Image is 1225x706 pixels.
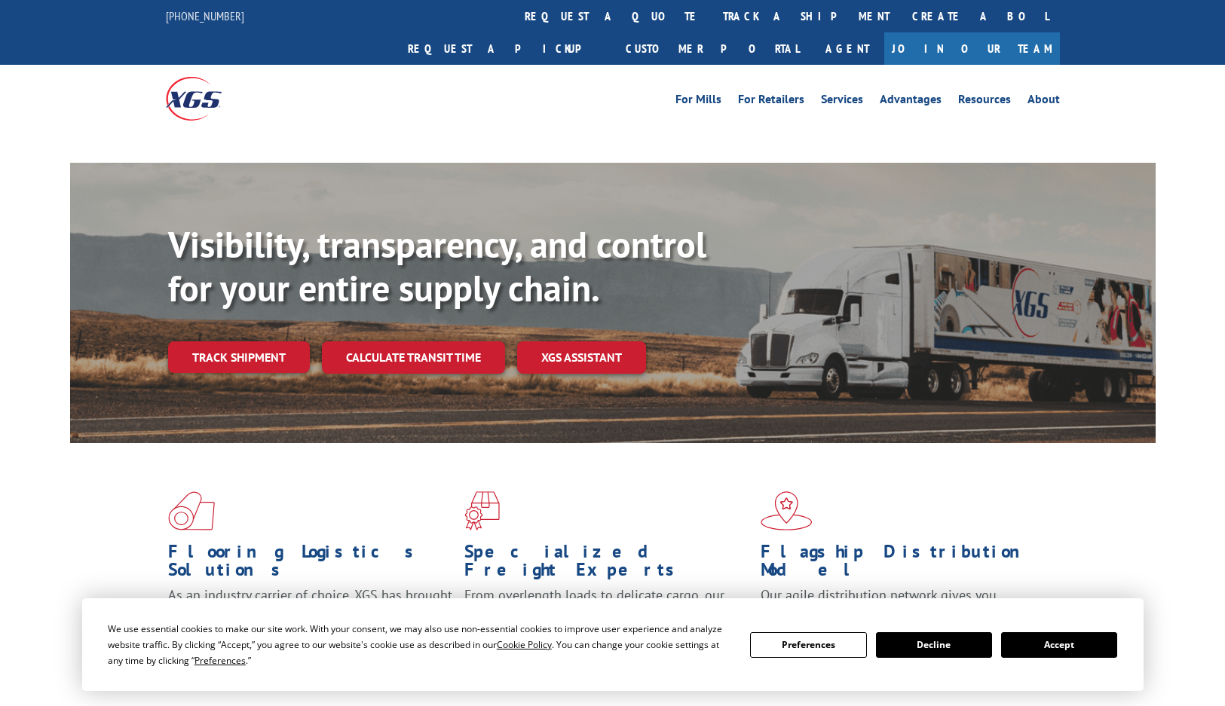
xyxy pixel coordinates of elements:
[738,93,804,110] a: For Retailers
[675,93,721,110] a: For Mills
[810,32,884,65] a: Agent
[761,542,1046,586] h1: Flagship Distribution Model
[464,542,749,586] h1: Specialized Freight Experts
[958,93,1011,110] a: Resources
[168,542,453,586] h1: Flooring Logistics Solutions
[168,586,452,640] span: As an industry carrier of choice, XGS has brought innovation and dedication to flooring logistics...
[82,598,1144,691] div: Cookie Consent Prompt
[750,632,866,658] button: Preferences
[108,621,732,668] div: We use essential cookies to make our site work. With your consent, we may also use non-essential ...
[821,93,863,110] a: Services
[761,586,1038,622] span: Our agile distribution network gives you nationwide inventory management on demand.
[517,341,646,374] a: XGS ASSISTANT
[464,491,500,530] img: xgs-icon-focused-on-flooring-red
[880,93,942,110] a: Advantages
[1027,93,1060,110] a: About
[876,632,992,658] button: Decline
[761,491,813,530] img: xgs-icon-flagship-distribution-model-red
[166,8,244,23] a: [PHONE_NUMBER]
[322,341,505,374] a: Calculate transit time
[464,586,749,653] p: From overlength loads to delicate cargo, our experienced staff knows the best way to move your fr...
[168,341,310,373] a: Track shipment
[884,32,1060,65] a: Join Our Team
[168,491,215,530] img: xgs-icon-total-supply-chain-intelligence-red
[168,221,706,311] b: Visibility, transparency, and control for your entire supply chain.
[497,638,552,651] span: Cookie Policy
[1001,632,1117,658] button: Accept
[614,32,810,65] a: Customer Portal
[397,32,614,65] a: Request a pickup
[194,654,246,667] span: Preferences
